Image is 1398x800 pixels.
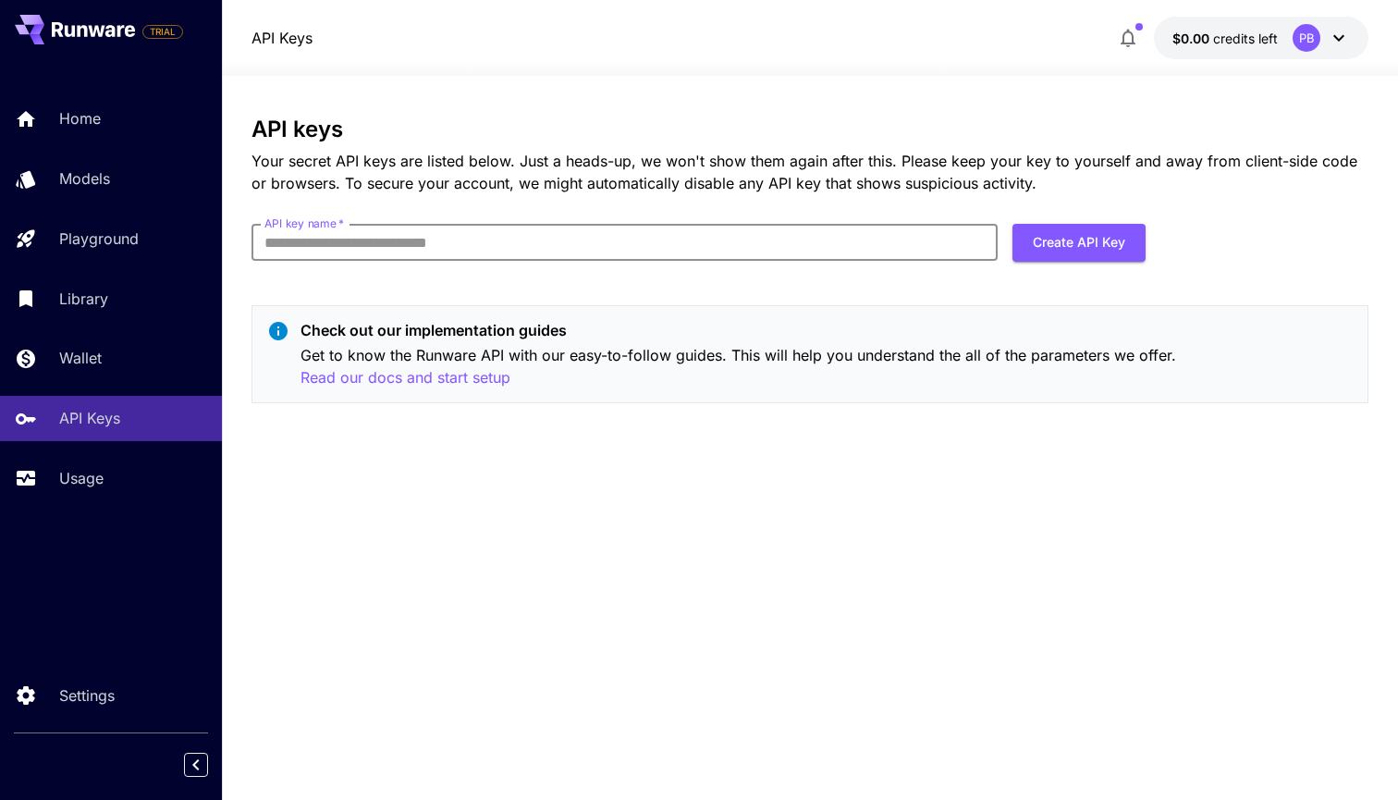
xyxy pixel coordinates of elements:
[1154,17,1368,59] button: $0.00PB
[251,27,313,49] a: API Keys
[59,167,110,190] p: Models
[59,288,108,310] p: Library
[1293,24,1320,52] div: PB
[300,366,510,389] button: Read our docs and start setup
[300,319,1353,341] p: Check out our implementation guides
[184,753,208,777] button: Collapse sidebar
[300,344,1353,389] p: Get to know the Runware API with our easy-to-follow guides. This will help you understand the all...
[59,107,101,129] p: Home
[59,347,102,369] p: Wallet
[1012,224,1146,262] button: Create API Key
[264,215,344,231] label: API key name
[142,20,183,43] span: Add your payment card to enable full platform functionality.
[59,407,120,429] p: API Keys
[1172,29,1278,48] div: $0.00
[251,150,1368,194] p: Your secret API keys are listed below. Just a heads-up, we won't show them again after this. Plea...
[59,684,115,707] p: Settings
[251,27,313,49] nav: breadcrumb
[251,117,1368,142] h3: API keys
[1172,31,1213,46] span: $0.00
[198,748,222,782] div: Collapse sidebar
[1213,31,1278,46] span: credits left
[59,228,139,250] p: Playground
[59,467,104,489] p: Usage
[143,25,182,39] span: TRIAL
